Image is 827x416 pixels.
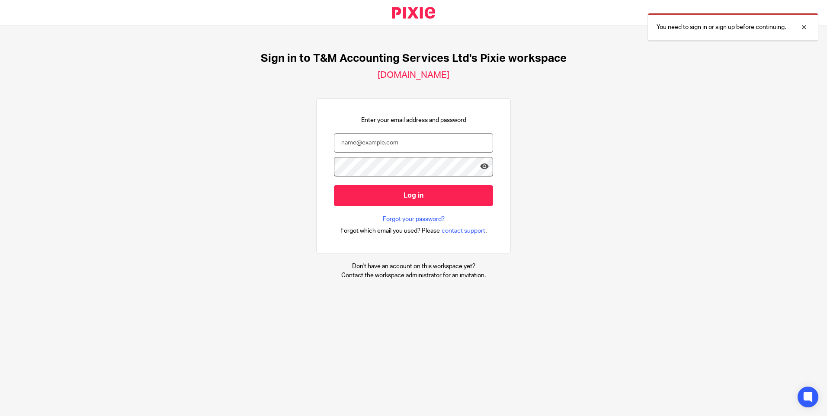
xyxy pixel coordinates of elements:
[340,227,440,235] span: Forgot which email you used? Please
[361,116,466,125] p: Enter your email address and password
[442,227,485,235] span: contact support
[341,271,486,280] p: Contact the workspace administrator for an invitation.
[334,133,493,153] input: name@example.com
[334,185,493,206] input: Log in
[341,262,486,271] p: Don't have an account on this workspace yet?
[261,52,567,65] h1: Sign in to T&M Accounting Services Ltd's Pixie workspace
[340,226,487,236] div: .
[383,215,445,224] a: Forgot your password?
[657,23,786,32] p: You need to sign in or sign up before continuing.
[378,70,449,81] h2: [DOMAIN_NAME]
